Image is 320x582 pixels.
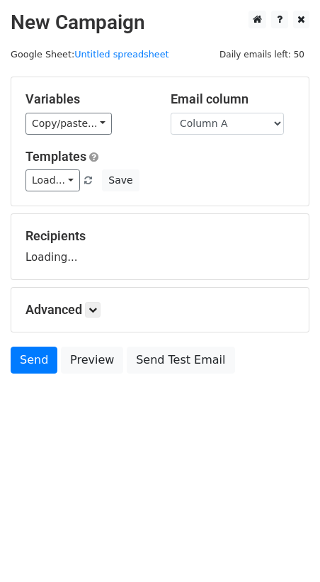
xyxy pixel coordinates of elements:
[215,49,309,60] a: Daily emails left: 50
[102,169,139,191] button: Save
[25,302,295,318] h5: Advanced
[25,169,80,191] a: Load...
[171,91,295,107] h5: Email column
[25,149,86,164] a: Templates
[25,113,112,135] a: Copy/paste...
[25,91,149,107] h5: Variables
[11,11,309,35] h2: New Campaign
[127,347,234,374] a: Send Test Email
[25,228,295,265] div: Loading...
[74,49,168,60] a: Untitled spreadsheet
[25,228,295,244] h5: Recipients
[11,49,169,60] small: Google Sheet:
[11,347,57,374] a: Send
[61,347,123,374] a: Preview
[215,47,309,62] span: Daily emails left: 50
